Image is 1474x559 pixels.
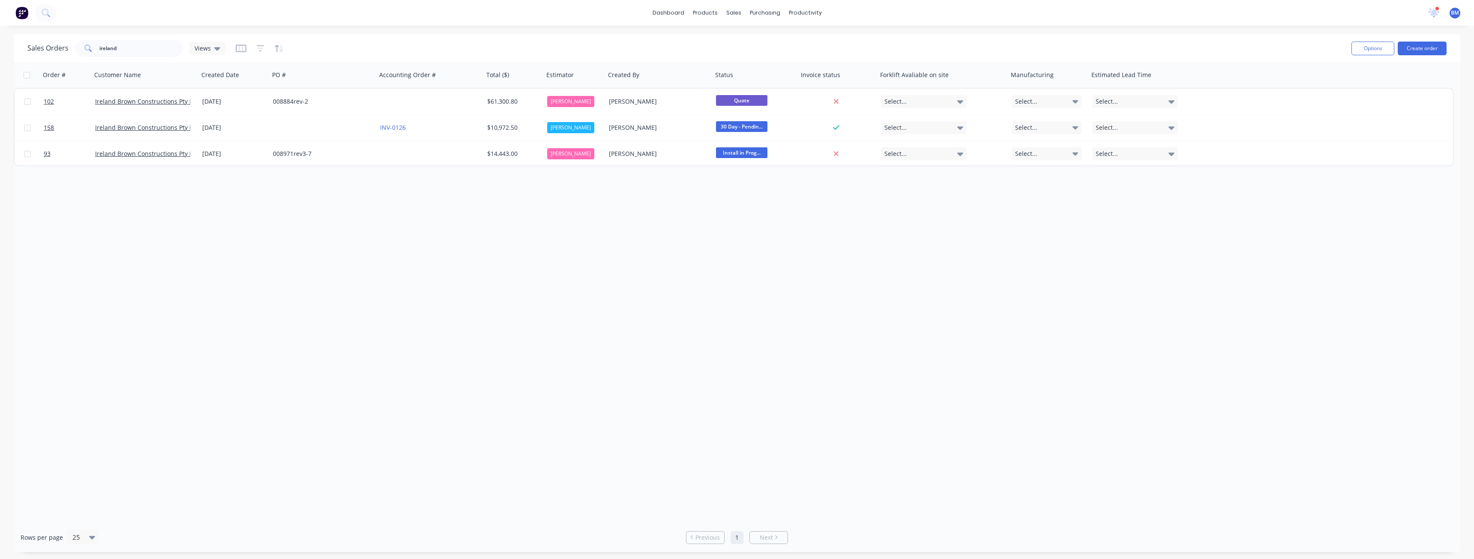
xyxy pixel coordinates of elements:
[715,71,733,79] div: Status
[201,71,239,79] div: Created Date
[716,121,767,132] span: 30 Day - Pendin...
[99,40,183,57] input: Search...
[44,115,95,140] a: 158
[94,71,141,79] div: Customer Name
[880,71,949,79] div: Forklift Avaliable on site
[44,149,51,158] span: 93
[750,533,788,542] a: Next page
[21,533,63,542] span: Rows per page
[1451,9,1459,17] span: BM
[95,149,198,158] a: Ireland Brown Constructions Pty Ltd
[731,531,743,544] a: Page 1 is your current page
[486,71,509,79] div: Total ($)
[1015,149,1037,158] span: Select...
[547,96,594,107] div: [PERSON_NAME]
[273,149,368,158] div: 008971rev3-7
[609,123,704,132] div: [PERSON_NAME]
[487,149,538,158] div: $14,443.00
[195,44,211,53] span: Views
[1091,71,1151,79] div: Estimated Lead Time
[648,6,689,19] a: dashboard
[884,123,907,132] span: Select...
[1398,42,1447,55] button: Create order
[609,97,704,106] div: [PERSON_NAME]
[801,71,840,79] div: Invoice status
[273,97,368,106] div: 008884rev-2
[379,71,436,79] div: Accounting Order #
[487,97,538,106] div: $61,300.80
[1096,149,1118,158] span: Select...
[44,141,95,167] a: 93
[1445,530,1465,550] iframe: Intercom live chat
[44,123,54,132] span: 158
[722,6,746,19] div: sales
[716,95,767,106] span: Quote
[547,122,594,133] div: [PERSON_NAME]
[1011,71,1054,79] div: Manufacturing
[695,533,720,542] span: Previous
[1015,123,1037,132] span: Select...
[1096,123,1118,132] span: Select...
[44,97,54,106] span: 102
[15,6,28,19] img: Factory
[609,149,704,158] div: [PERSON_NAME]
[686,533,724,542] a: Previous page
[27,44,69,52] h1: Sales Orders
[884,97,907,106] span: Select...
[1015,97,1037,106] span: Select...
[380,123,406,132] a: INV-0126
[1096,97,1118,106] span: Select...
[202,149,266,158] div: [DATE]
[608,71,639,79] div: Created By
[95,97,198,105] a: Ireland Brown Constructions Pty Ltd
[547,148,594,159] div: [PERSON_NAME]
[884,149,907,158] span: Select...
[272,71,286,79] div: PO #
[785,6,826,19] div: productivity
[760,533,773,542] span: Next
[43,71,66,79] div: Order #
[1351,42,1394,55] button: Options
[546,71,574,79] div: Estimator
[487,123,538,132] div: $10,972.50
[746,6,785,19] div: purchasing
[689,6,722,19] div: products
[202,97,266,106] div: [DATE]
[95,123,198,132] a: Ireland Brown Constructions Pty Ltd
[683,531,791,544] ul: Pagination
[44,89,95,114] a: 102
[202,123,266,132] div: [DATE]
[716,147,767,158] span: Install in Prog...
